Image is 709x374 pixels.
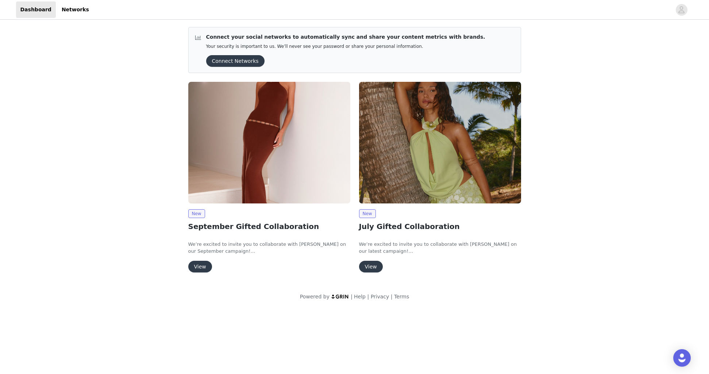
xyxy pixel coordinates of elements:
[188,241,350,255] p: We’re excited to invite you to collaborate with [PERSON_NAME] on our September campaign!
[673,349,691,367] div: Open Intercom Messenger
[359,264,383,270] a: View
[371,294,389,299] a: Privacy
[394,294,409,299] a: Terms
[300,294,330,299] span: Powered by
[359,261,383,272] button: View
[188,261,212,272] button: View
[188,264,212,270] a: View
[391,294,393,299] span: |
[359,209,376,218] span: New
[359,221,521,232] h2: July Gifted Collaboration
[188,209,205,218] span: New
[359,241,521,255] p: We’re excited to invite you to collaborate with [PERSON_NAME] on our latest campaign!
[206,33,485,41] p: Connect your social networks to automatically sync and share your content metrics with brands.
[16,1,56,18] a: Dashboard
[188,221,350,232] h2: September Gifted Collaboration
[359,82,521,203] img: Peppermayo AUS
[206,44,485,49] p: Your security is important to us. We’ll never see your password or share your personal information.
[351,294,352,299] span: |
[367,294,369,299] span: |
[206,55,265,67] button: Connect Networks
[57,1,93,18] a: Networks
[678,4,685,16] div: avatar
[188,82,350,203] img: Peppermayo AUS
[331,294,349,299] img: logo
[354,294,366,299] a: Help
